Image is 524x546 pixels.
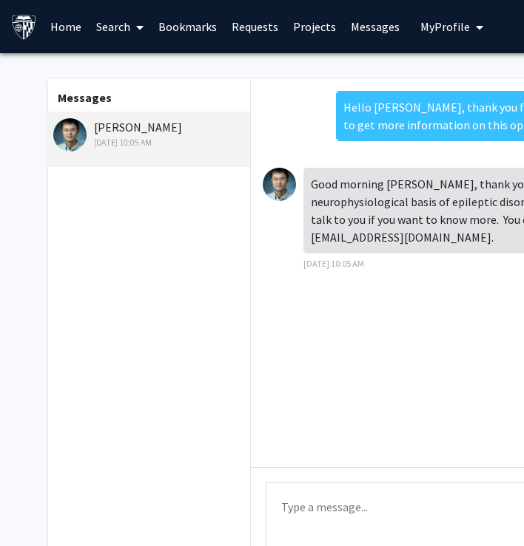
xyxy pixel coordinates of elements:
[151,1,224,52] a: Bookmarks
[420,19,470,34] span: My Profile
[11,14,37,40] img: Johns Hopkins University Logo
[286,1,343,52] a: Projects
[58,90,112,105] b: Messages
[53,136,246,149] div: [DATE] 10:05 AM
[53,118,87,151] img: Lirong Shao
[343,1,407,52] a: Messages
[263,168,296,201] img: Lirong Shao
[11,480,63,535] iframe: Chat
[224,1,286,52] a: Requests
[43,1,89,52] a: Home
[89,1,151,52] a: Search
[303,258,364,269] span: [DATE] 10:05 AM
[53,118,246,149] div: [PERSON_NAME]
